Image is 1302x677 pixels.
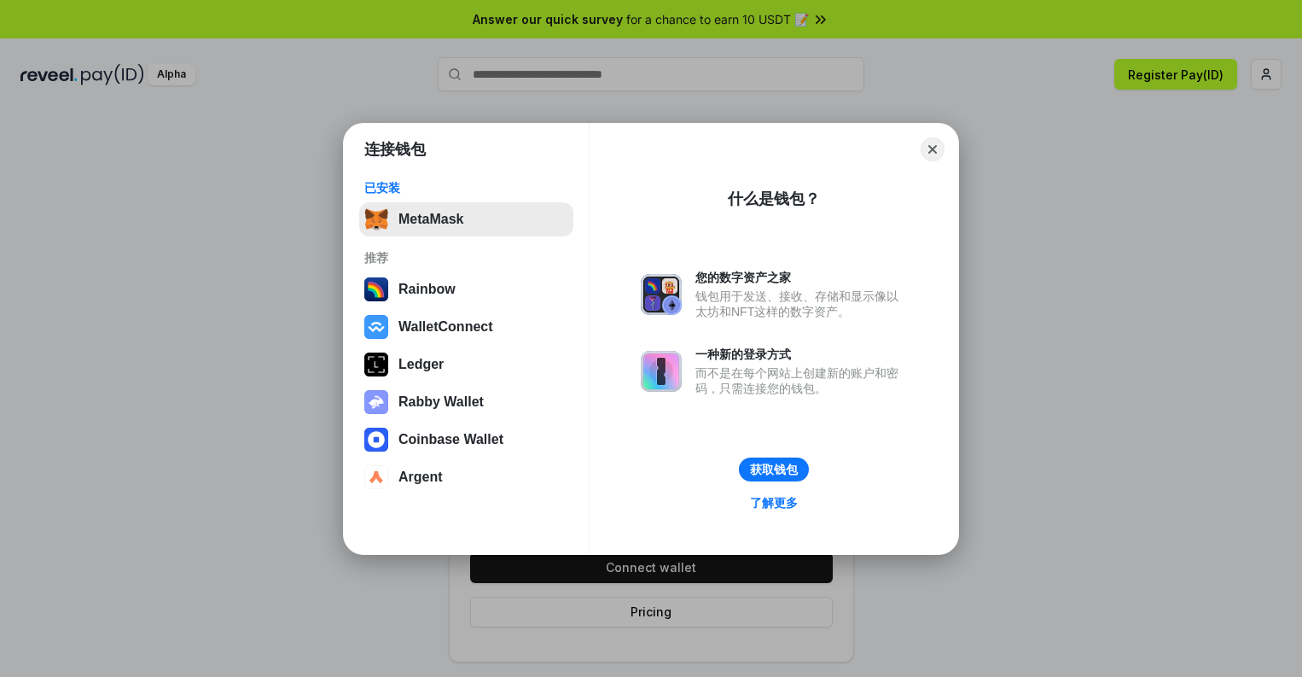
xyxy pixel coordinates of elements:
div: Rainbow [398,282,456,297]
button: Rabby Wallet [359,385,573,419]
div: MetaMask [398,212,463,227]
div: 推荐 [364,250,568,266]
img: svg+xml,%3Csvg%20width%3D%2228%22%20height%3D%2228%22%20viewBox%3D%220%200%2028%2028%22%20fill%3D... [364,428,388,452]
div: 获取钱包 [750,462,798,477]
div: 您的数字资产之家 [695,270,907,285]
div: WalletConnect [398,319,493,335]
div: 一种新的登录方式 [695,347,907,362]
img: svg+xml,%3Csvg%20width%3D%2228%22%20height%3D%2228%22%20viewBox%3D%220%200%2028%2028%22%20fill%3D... [364,465,388,489]
img: svg+xml,%3Csvg%20xmlns%3D%22http%3A%2F%2Fwww.w3.org%2F2000%2Fsvg%22%20width%3D%2228%22%20height%3... [364,353,388,376]
div: Argent [398,470,443,485]
button: Ledger [359,347,573,382]
div: Rabby Wallet [398,394,484,410]
button: Argent [359,460,573,494]
button: 获取钱包 [739,458,809,481]
button: Coinbase Wallet [359,423,573,457]
div: Coinbase Wallet [398,432,503,447]
button: Rainbow [359,272,573,306]
button: WalletConnect [359,310,573,344]
div: 而不是在每个网站上创建新的账户和密码，只需连接您的钱包。 [695,365,907,396]
img: svg+xml,%3Csvg%20fill%3D%22none%22%20height%3D%2233%22%20viewBox%3D%220%200%2035%2033%22%20width%... [364,207,388,231]
img: svg+xml,%3Csvg%20xmlns%3D%22http%3A%2F%2Fwww.w3.org%2F2000%2Fsvg%22%20fill%3D%22none%22%20viewBox... [641,274,682,315]
div: 已安装 [364,180,568,196]
div: 钱包用于发送、接收、存储和显示像以太坊和NFT这样的数字资产。 [695,289,907,319]
div: 了解更多 [750,495,798,511]
div: 什么是钱包？ [728,189,820,209]
img: svg+xml,%3Csvg%20width%3D%22120%22%20height%3D%22120%22%20viewBox%3D%220%200%20120%20120%22%20fil... [364,277,388,301]
img: svg+xml,%3Csvg%20xmlns%3D%22http%3A%2F%2Fwww.w3.org%2F2000%2Fsvg%22%20fill%3D%22none%22%20viewBox... [364,390,388,414]
button: Close [921,137,945,161]
button: MetaMask [359,202,573,236]
a: 了解更多 [740,492,808,514]
div: Ledger [398,357,444,372]
img: svg+xml,%3Csvg%20width%3D%2228%22%20height%3D%2228%22%20viewBox%3D%220%200%2028%2028%22%20fill%3D... [364,315,388,339]
h1: 连接钱包 [364,139,426,160]
img: svg+xml,%3Csvg%20xmlns%3D%22http%3A%2F%2Fwww.w3.org%2F2000%2Fsvg%22%20fill%3D%22none%22%20viewBox... [641,351,682,392]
